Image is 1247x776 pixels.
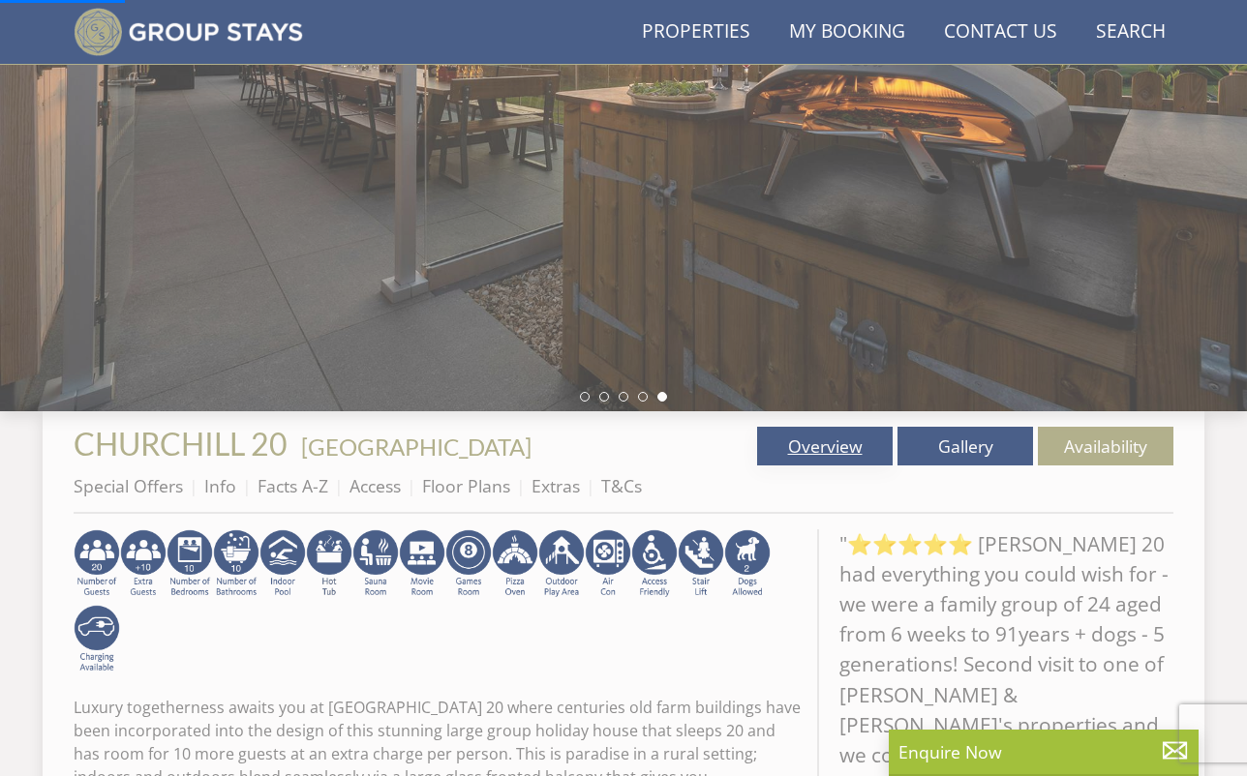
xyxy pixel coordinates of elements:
a: Info [204,474,236,497]
img: AD_4nXdjbGEeivCGLLmyT_JEP7bTfXsjgyLfnLszUAQeQ4RcokDYHVBt5R8-zTDbAVICNoGv1Dwc3nsbUb1qR6CAkrbZUeZBN... [352,529,399,599]
p: Enquire Now [898,739,1189,764]
span: CHURCHILL 20 [74,425,288,463]
a: [GEOGRAPHIC_DATA] [301,433,532,461]
img: AD_4nXfjdDqPkGBf7Vpi6H87bmAUe5GYCbodrAbU4sf37YN55BCjSXGx5ZgBV7Vb9EJZsXiNVuyAiuJUB3WVt-w9eJ0vaBcHg... [538,529,585,599]
img: AD_4nXcLqu7mHUlbleRlt8iu7kfgD4c5vuY3as6GS2DgJT-pw8nhcZXGoB4_W80monpGRtkoSxUHjxYl0H8gUZYdyx3eTSZ87... [492,529,538,599]
img: AD_4nXcMx2CE34V8zJUSEa4yj9Pppk-n32tBXeIdXm2A2oX1xZoj8zz1pCuMiQujsiKLZDhbHnQsaZvA37aEfuFKITYDwIrZv... [399,529,445,599]
img: Group Stays [74,8,303,56]
img: AD_4nXfBB-ai4Qu4M4YLeywR79h0kb0ot0HR5fA9y3gB-2-pf03FHuFJLIO9f-aLu5gyWktcCvHg-Z6IsqQ_BjCFlXqZYLf2f... [74,529,120,599]
img: AD_4nXe3VD57-M2p5iq4fHgs6WJFzKj8B0b3RcPFe5LKK9rgeZlFmFoaMJPsJOOJzc7Q6RMFEqsjIZ5qfEJu1txG3QLmI_2ZW... [631,529,678,599]
img: AD_4nXfvn8RXFi48Si5WD_ef5izgnipSIXhRnV2E_jgdafhtv5bNmI08a5B0Z5Dh6wygAtJ5Dbjjt2cCuRgwHFAEvQBwYj91q... [213,529,259,599]
a: My Booking [781,11,913,54]
a: T&Cs [601,474,642,497]
a: Gallery [897,427,1033,465]
img: AD_4nXfZxIz6BQB9SA1qRR_TR-5tIV0ZeFY52bfSYUXaQTY3KXVpPtuuoZT3Ql3RNthdyy4xCUoonkMKBfRi__QKbC4gcM_TO... [167,529,213,599]
span: - [293,433,532,461]
a: Extras [532,474,580,497]
a: Overview [757,427,893,465]
a: Properties [634,11,758,54]
a: Floor Plans [422,474,510,497]
a: Availability [1038,427,1173,465]
a: Access [350,474,401,497]
img: AD_4nXei2dp4L7_L8OvME76Xy1PUX32_NMHbHVSts-g-ZAVb8bILrMcUKZI2vRNdEqfWP017x6NFeUMZMqnp0JYknAB97-jDN... [259,529,306,599]
img: AD_4nXeNuZ_RiRi883_nkolMQv9HCerd22NI0v1hHLGItzVV83AiNu4h--QJwUvANPnw_Sp7q9QsgAklTwjKkl_lqMaKwvT9Z... [678,529,724,599]
a: Facts A-Z [258,474,328,497]
img: AD_4nXdwraYVZ2fjjsozJ3MSjHzNlKXAQZMDIkuwYpBVn5DeKQ0F0MOgTPfN16CdbbfyNhSuQE5uMlSrE798PV2cbmCW5jN9_... [585,529,631,599]
img: AD_4nXcnT2OPG21WxYUhsl9q61n1KejP7Pk9ESVM9x9VetD-X_UXXoxAKaMRZGYNcSGiAsmGyKm0QlThER1osyFXNLmuYOVBV... [74,605,120,674]
img: AD_4nXe7_8LrJK20fD9VNWAdfykBvHkWcczWBt5QOadXbvIwJqtaRaRf-iI0SeDpMmH1MdC9T1Vy22FMXzzjMAvSuTB5cJ7z5... [724,529,771,599]
a: Search [1088,11,1173,54]
a: CHURCHILL 20 [74,425,293,463]
img: AD_4nXdrZMsjcYNLGsKuA84hRzvIbesVCpXJ0qqnwZoX5ch9Zjv73tWe4fnFRs2gJ9dSiUubhZXckSJX_mqrZBmYExREIfryF... [445,529,492,599]
a: Special Offers [74,474,183,497]
img: AD_4nXcpX5uDwed6-YChlrI2BYOgXwgg3aqYHOhRm0XfZB-YtQW2NrmeCr45vGAfVKUq4uWnc59ZmEsEzoF5o39EWARlT1ewO... [306,529,352,599]
img: AD_4nXf40JzOIxHWtlaOnCYcYOQXG5fBIDqTrgsKVN4W2UXluGrOX8LITqZiJBGHdjxZbjxwkDOH3sQjEwDbaS5MkP4cUzOgO... [120,529,167,599]
a: Contact Us [936,11,1065,54]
